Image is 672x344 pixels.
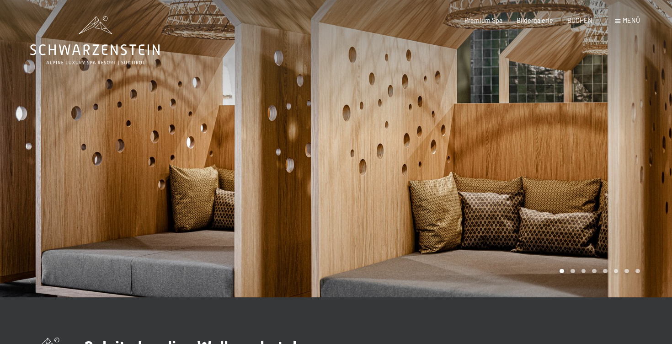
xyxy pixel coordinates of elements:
div: Carousel Page 8 [635,269,640,274]
span: Menü [623,16,640,24]
div: Carousel Page 7 [624,269,629,274]
div: Carousel Page 6 [614,269,619,274]
a: BUCHEN [567,16,592,24]
div: Carousel Page 3 [581,269,586,274]
a: Premium Spa [464,16,502,24]
div: Carousel Page 4 [592,269,597,274]
div: Carousel Page 1 (Current Slide) [560,269,564,274]
div: Carousel Page 2 [571,269,575,274]
div: Carousel Page 5 [603,269,608,274]
div: Carousel Pagination [556,269,640,274]
a: Bildergalerie [517,16,553,24]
